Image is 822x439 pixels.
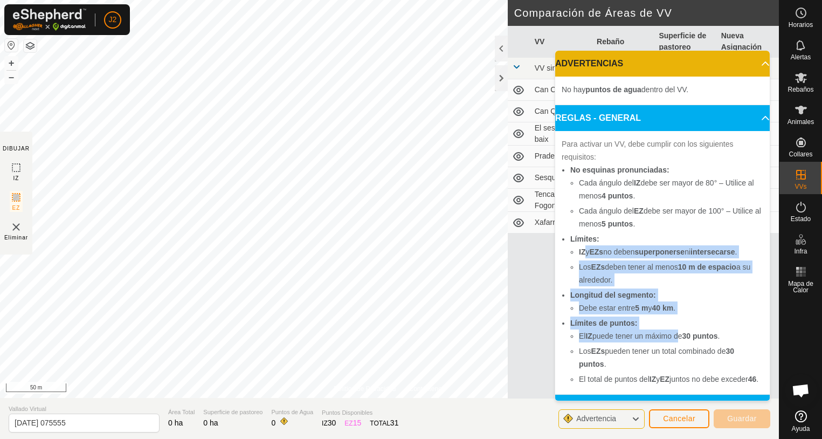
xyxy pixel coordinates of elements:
button: + [5,57,18,70]
td: Can Quimet [530,101,592,122]
span: Animales [788,119,814,125]
b: EZ [634,207,644,215]
span: ADVERTENCIAS [555,57,623,70]
b: 40 km [652,304,673,312]
li: Cada ángulo del debe ser mayor de 80° – Utilice al menos . [579,176,763,202]
span: VV sin recinto [535,64,581,72]
b: IZ [585,332,592,340]
span: REGLAS - GENERAL [555,112,641,125]
img: VV [10,221,23,234]
b: IZ [579,248,585,256]
span: IZ [13,174,19,182]
a: Política de Privacidad [334,384,396,394]
p-accordion-header: ADVERTENCIAS [555,51,770,77]
span: Guardar [727,414,757,423]
span: Vallado Virtual [9,404,160,414]
a: Chat abierto [785,374,817,407]
p-accordion-header: REGLAS - GENERAL [555,105,770,131]
span: 31 [390,419,399,427]
span: Infra [794,248,807,255]
li: y no deben ni . [579,245,763,258]
button: – [5,71,18,84]
button: Capas del Mapa [24,39,37,52]
li: Cada ángulo del debe ser mayor de 100° – Utilice al menos . [579,204,763,230]
th: Rebaño [592,26,654,58]
span: VVs [795,183,806,190]
button: Restablecer Mapa [5,39,18,52]
th: Nueva Asignación [717,26,779,58]
span: Estado [791,216,811,222]
span: Puntos Disponibles [322,408,398,417]
b: 5 puntos [602,219,633,228]
td: Can Coll [530,79,592,101]
b: EZs [591,347,605,355]
span: 0 ha [168,419,183,427]
span: Mapa de Calor [782,280,819,293]
span: 30 [328,419,336,427]
p-accordion-content: ADVERTENCIAS [555,77,770,105]
li: El total de puntos del y juntos no debe exceder . [579,373,763,386]
b: Longitud del segmento: [570,291,656,299]
span: Eliminar [4,234,28,242]
td: Tencat sota Fogonella [530,189,592,212]
div: EZ [344,417,361,429]
span: J2 [109,14,117,25]
li: Debe estar entre y . [579,301,763,314]
td: Pradet [530,146,592,167]
b: 10 m de espacio [678,263,736,271]
div: DIBUJAR [3,145,30,153]
li: Los deben tener al menos a su alrededor. [579,260,763,286]
div: IZ [322,417,336,429]
span: Horarios [789,22,813,28]
th: VV [530,26,592,58]
td: Xafarrocs [530,212,592,234]
img: Logo Gallagher [13,9,86,31]
span: No hay dentro del VV. [562,85,688,94]
span: Advertencia [576,414,616,423]
button: Guardar [714,409,770,428]
button: Cancelar [649,409,709,428]
span: Área Total [168,408,195,417]
span: Ayuda [792,426,810,432]
span: Para activar un VV, debe cumplir con los siguientes requisitos: [562,140,734,161]
th: Superficie de pastoreo [654,26,716,58]
b: intersecarse [690,248,735,256]
span: Cancelar [663,414,695,423]
b: No esquinas pronunciadas: [570,166,669,174]
span: 0 [271,419,275,427]
li: Los pueden tener un total combinado de . [579,345,763,371]
b: IZ [650,375,656,383]
b: superponerse [635,248,685,256]
b: 46 [748,375,757,383]
h2: Comparación de Áreas de VV [514,6,779,19]
b: IZ [634,179,640,187]
p-accordion-content: REGLAS - GENERAL [555,131,770,394]
a: Ayuda [779,406,822,436]
b: EZ [660,375,669,383]
span: 0 ha [203,419,218,427]
b: Límites: [570,235,599,243]
a: Contáctenos [409,384,445,394]
span: Puntos de Agua [271,408,313,417]
span: Rebaños [788,86,813,93]
p-accordion-header: CONSEJO - MOVIMIENTOS PROGRAMADOS [555,395,770,421]
b: 30 puntos [682,332,717,340]
td: El sesquer a baix [530,122,592,146]
span: Superficie de pastoreo [203,408,263,417]
b: 4 puntos [602,191,633,200]
li: El puede tener un máximo de . [579,330,763,342]
b: 5 m [635,304,648,312]
b: puntos de agua [585,85,641,94]
span: 15 [353,419,362,427]
span: Alertas [791,54,811,60]
span: Collares [789,151,812,157]
b: EZs [591,263,605,271]
b: EZs [589,248,603,256]
b: Límites de puntos: [570,319,637,327]
span: EZ [12,204,20,212]
td: Sesquer dalt [530,167,592,189]
div: TOTAL [370,417,398,429]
